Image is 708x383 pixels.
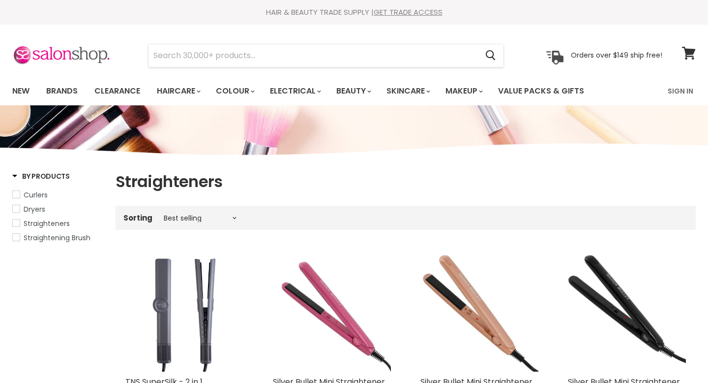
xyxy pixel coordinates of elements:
ul: Main menu [5,77,627,105]
a: Brands [39,81,85,101]
span: Curlers [24,190,48,200]
a: Clearance [87,81,147,101]
h3: By Products [12,171,70,181]
a: Skincare [379,81,436,101]
img: Silver Bullet Mini Straightener Black [568,254,686,372]
a: Electrical [263,81,327,101]
a: Sign In [662,81,699,101]
a: Makeup [438,81,489,101]
span: Straightening Brush [24,233,90,243]
label: Sorting [123,214,152,222]
a: Haircare [149,81,206,101]
a: Dryers [12,204,103,215]
a: Colour [208,81,261,101]
img: Silver Bullet Mini Straightener Gold [420,254,538,372]
img: Silver Bullet Mini Straightener Pink [273,254,391,372]
a: Value Packs & Gifts [491,81,591,101]
form: Product [148,44,504,67]
p: Orders over $149 ship free! [571,51,662,60]
a: Beauty [329,81,377,101]
a: New [5,81,37,101]
a: Straightening Brush [12,232,103,243]
h1: Straighteners [116,171,696,192]
button: Search [477,44,503,67]
a: GET TRADE ACCESS [374,7,442,17]
img: TNS SuperSilk - 2 in 1 Straightener Dryer [125,254,243,372]
a: Curlers [12,190,103,200]
input: Search [148,44,477,67]
a: Straighteners [12,218,103,229]
span: Straighteners [24,219,70,228]
span: Dryers [24,204,45,214]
